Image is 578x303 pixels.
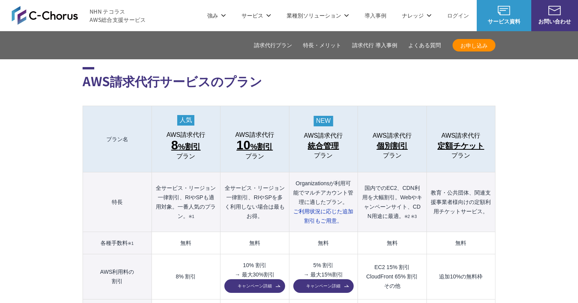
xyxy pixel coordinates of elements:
[293,132,354,159] a: AWS請求代行 統合管理プラン
[453,41,495,50] span: お申し込み
[358,172,426,232] th: 国内でのEC2、CDN利用を大幅割引。Webやキャンペーンサイト、CDN用途に最適。
[308,140,339,152] span: 統合管理
[12,6,146,25] a: AWS総合支援サービス C-Chorus NHN テコラスAWS総合支援サービス
[254,41,292,50] a: 請求代行プラン
[314,152,333,159] span: プラン
[171,138,178,152] span: 8
[303,41,341,50] a: 特長・メリット
[531,17,578,25] span: お問い合わせ
[365,11,386,19] a: 導入事例
[220,232,289,254] td: 無料
[358,232,426,254] td: 無料
[304,132,343,139] span: AWS請求代行
[236,139,273,153] span: %割引
[293,208,353,224] span: ご利用状況に応じた
[83,106,152,172] th: プラン名
[235,131,274,138] span: AWS請求代行
[12,6,78,25] img: AWS総合支援サービス C-Chorus
[352,41,397,50] a: 請求代行 導入事例
[241,11,271,19] p: サービス
[176,153,195,160] span: プラン
[408,41,441,50] a: よくある質問
[152,254,220,299] td: 8% 割引
[383,152,402,159] span: プラン
[426,232,495,254] td: 無料
[83,67,495,90] h2: AWS請求代行サービスのプラン
[83,232,152,254] th: 各種手数料
[451,152,470,159] span: プラン
[220,172,289,232] th: 全サービス・リージョン一律割引、RIやSPを多く利用しない場合は最もお得。
[404,214,417,219] small: ※2 ※3
[426,254,495,299] td: 追加10%の無料枠
[224,279,285,293] a: キャンペーン詳細
[431,132,491,159] a: AWS請求代行 定額チケットプラン
[362,132,422,159] a: AWS請求代行 個別割引プラン
[90,7,146,24] span: NHN テコラス AWS総合支援サービス
[402,11,432,19] p: ナレッジ
[156,131,216,160] a: AWS請求代行 8%割引 プラン
[373,132,412,139] span: AWS請求代行
[548,6,561,15] img: お問い合わせ
[453,39,495,51] a: お申し込み
[498,6,510,15] img: AWS総合支援サービス C-Chorus サービス資料
[441,132,480,139] span: AWS請求代行
[171,139,201,153] span: %割引
[477,17,531,25] span: サービス資料
[189,214,194,219] small: ※1
[287,11,349,19] p: 業種別ソリューション
[377,140,408,152] span: 個別割引
[224,131,285,160] a: AWS請求代行 10%割引プラン
[220,254,289,299] td: 10% 割引 → 最大30%割引
[166,131,205,138] span: AWS請求代行
[152,172,220,232] th: 全サービス・リージョン一律割引、RIやSPも適用対象。一番人気のプラン。
[128,241,134,246] small: ※1
[83,172,152,232] th: 特長
[152,232,220,254] td: 無料
[358,254,426,299] td: EC2 15% 割引 CloudFront 65% 割引 その他
[426,172,495,232] th: 教育・公共団体、関連支援事業者様向けの定額利用チケットサービス。
[437,140,484,152] span: 定額チケット
[289,172,358,232] th: Organizationsが利用可能でマルチアカウント管理に適したプラン。
[236,138,250,152] span: 10
[289,232,358,254] td: 無料
[245,153,264,160] span: プラン
[293,279,354,293] a: キャンペーン詳細
[83,254,152,299] th: AWS利用料の 割引
[207,11,226,19] p: 強み
[447,11,469,19] a: ログイン
[289,254,358,299] td: 5% 割引 → 最大15%割引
